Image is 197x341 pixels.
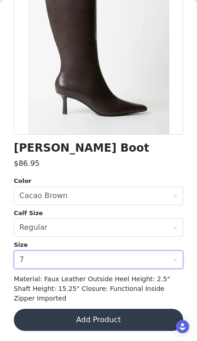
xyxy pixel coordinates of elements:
div: Calf Size [14,209,183,218]
div: Regular [19,219,47,236]
div: Color [14,176,183,186]
h3: $86.95 [14,158,40,169]
div: Open Intercom Messenger [176,320,189,333]
h1: [PERSON_NAME] Boot [14,142,149,154]
button: Add Product [14,309,183,331]
div: Size [14,240,183,250]
span: Material: Faux Leather Outside Heel Height: 2.5" Shaft Height: 15.25" Closure: Functional Inside ... [14,275,170,302]
div: 7 [19,251,24,268]
div: Cacao Brown [19,187,68,205]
